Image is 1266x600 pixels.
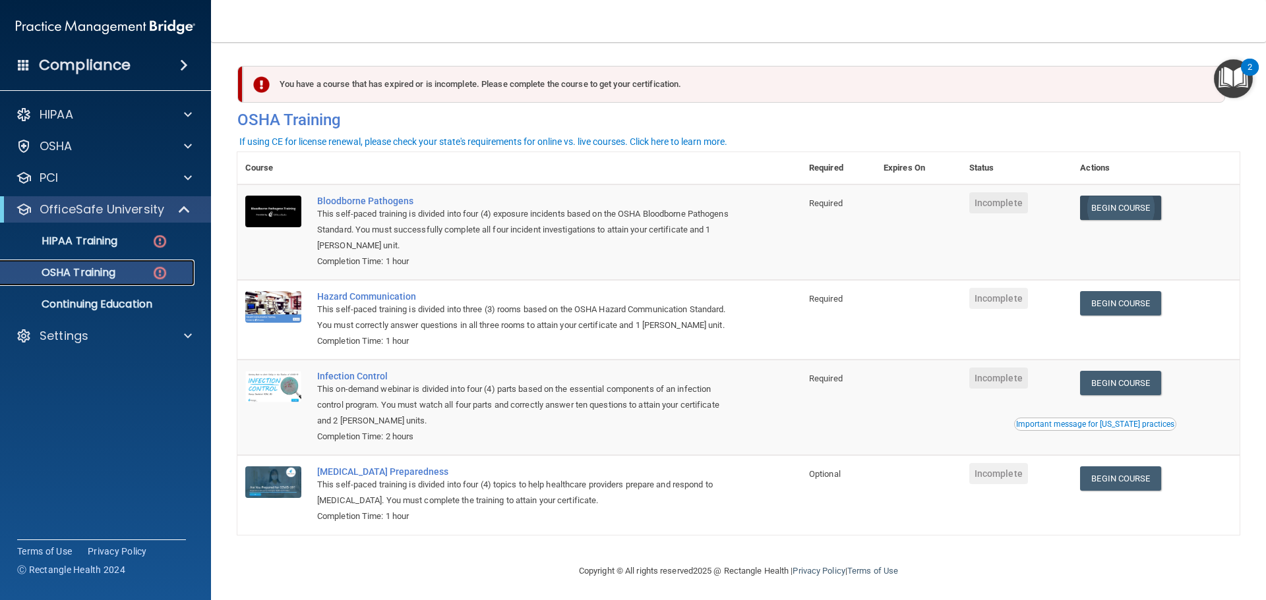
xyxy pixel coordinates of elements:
[237,135,729,148] button: If using CE for license renewal, please check your state's requirements for online vs. live cours...
[317,196,735,206] a: Bloodborne Pathogens
[237,111,1240,129] h4: OSHA Training
[969,368,1028,389] span: Incomplete
[809,198,843,208] span: Required
[317,381,735,429] div: This on-demand webinar is divided into four (4) parts based on the essential components of an inf...
[969,463,1028,484] span: Incomplete
[969,192,1028,213] span: Incomplete
[17,563,125,576] span: Ⓒ Rectangle Health 2024
[317,254,735,269] div: Completion Time: 1 hour
[40,138,73,154] p: OSHA
[809,294,843,304] span: Required
[39,56,131,74] h4: Compliance
[9,298,189,311] p: Continuing Education
[1016,420,1174,428] div: Important message for [US_STATE] practices
[498,550,979,592] div: Copyright © All rights reserved 2025 @ Rectangle Health | |
[9,234,117,248] p: HIPAA Training
[969,288,1028,309] span: Incomplete
[40,328,88,344] p: Settings
[793,566,845,576] a: Privacy Policy
[961,152,1073,184] th: Status
[253,76,270,93] img: exclamation-circle-solid-danger.72ef9ffc.png
[152,233,168,250] img: danger-circle.6113f641.png
[16,170,192,186] a: PCI
[317,466,735,477] a: [MEDICAL_DATA] Preparedness
[16,328,192,344] a: Settings
[40,202,164,217] p: OfficeSafe University
[1248,67,1252,84] div: 2
[16,107,192,123] a: HIPAA
[1080,371,1160,395] a: Begin Course
[809,469,841,479] span: Optional
[801,152,876,184] th: Required
[152,265,168,281] img: danger-circle.6113f641.png
[809,373,843,383] span: Required
[40,170,58,186] p: PCI
[1080,196,1160,220] a: Begin Course
[317,333,735,349] div: Completion Time: 1 hour
[9,266,115,279] p: OSHA Training
[317,206,735,254] div: This self-paced training is divided into four (4) exposure incidents based on the OSHA Bloodborne...
[317,429,735,445] div: Completion Time: 2 hours
[1080,291,1160,315] a: Begin Course
[16,14,195,40] img: PMB logo
[17,545,72,558] a: Terms of Use
[847,566,898,576] a: Terms of Use
[317,371,735,381] a: Infection Control
[317,477,735,508] div: This self-paced training is divided into four (4) topics to help healthcare providers prepare and...
[317,508,735,524] div: Completion Time: 1 hour
[40,107,73,123] p: HIPAA
[16,202,191,217] a: OfficeSafe University
[243,66,1225,103] div: You have a course that has expired or is incomplete. Please complete the course to get your certi...
[16,138,192,154] a: OSHA
[1080,466,1160,491] a: Begin Course
[1014,418,1176,431] button: Read this if you are a dental practitioner in the state of CA
[237,152,309,184] th: Course
[88,545,147,558] a: Privacy Policy
[1214,59,1253,98] button: Open Resource Center, 2 new notifications
[1072,152,1240,184] th: Actions
[876,152,961,184] th: Expires On
[317,302,735,333] div: This self-paced training is divided into three (3) rooms based on the OSHA Hazard Communication S...
[239,137,727,146] div: If using CE for license renewal, please check your state's requirements for online vs. live cours...
[317,291,735,302] a: Hazard Communication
